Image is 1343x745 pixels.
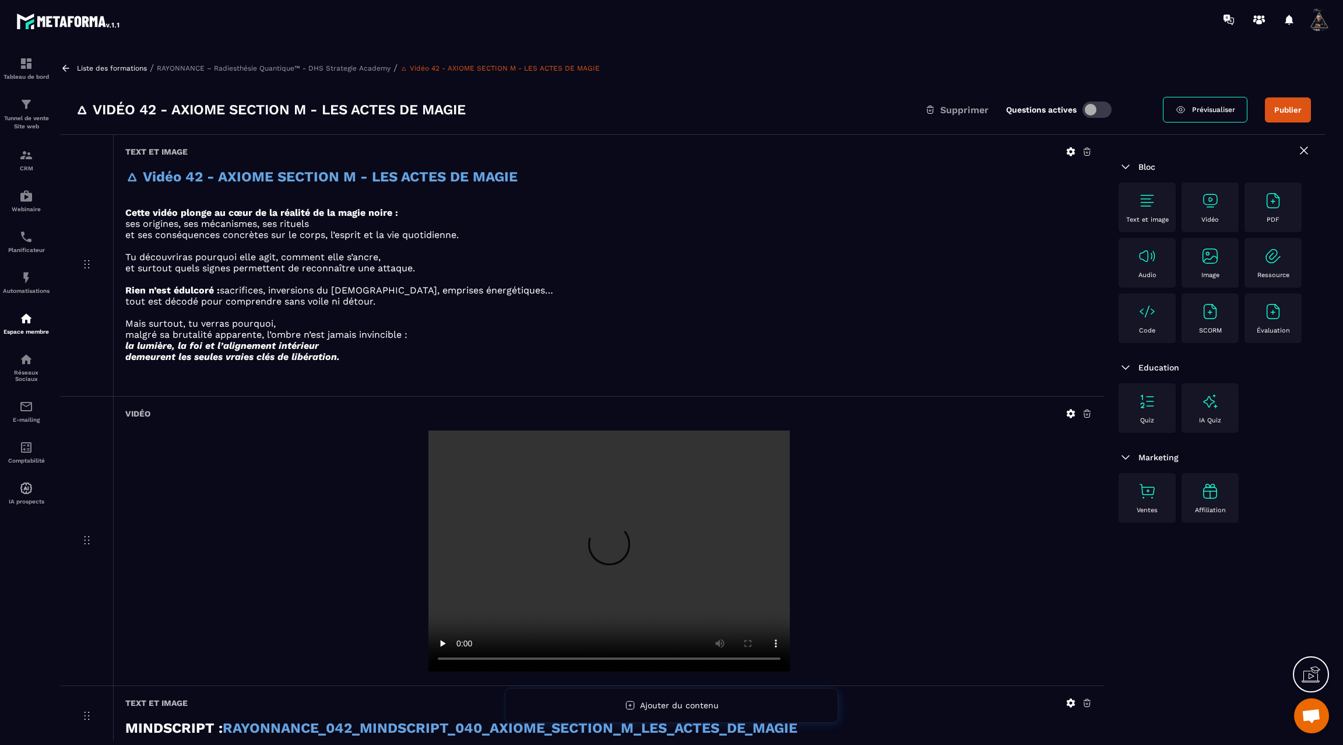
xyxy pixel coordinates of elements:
p: E-mailing [3,417,50,423]
img: scheduler [19,230,33,244]
em: demeurent les seules vraies clés de libération. [125,351,340,362]
span: ses origines, ses mécanismes, ses rituels [125,218,309,229]
a: automationsautomationsWebinaire [3,180,50,221]
p: Vidéo [1201,216,1219,223]
p: Évaluation [1257,327,1290,334]
h6: Text et image [125,147,188,156]
label: Questions actives [1006,105,1077,114]
img: automations [19,481,33,495]
span: Prévisualiser [1192,106,1235,114]
h6: Text et image [125,698,188,708]
span: Supprimer [940,104,989,116]
span: Bloc [1138,162,1155,172]
button: Publier [1265,97,1311,123]
img: text-image no-wra [1201,247,1219,265]
p: Code [1139,327,1155,334]
img: arrow-down [1119,450,1133,464]
img: accountant [19,440,33,454]
p: Comptabilité [3,457,50,464]
h3: 🜂 Vidéo 42 - AXIOME SECTION M - LES ACTES DE MAGIE [75,100,466,119]
span: Education [1138,363,1179,372]
strong: Rien n’est édulcoré : [125,285,220,296]
img: automations [19,189,33,203]
img: text-image no-wra [1138,392,1156,411]
em: la lumière, la foi et l’alignement intérieur [125,340,319,351]
span: Mais surtout, tu verras pourquoi, [125,318,276,329]
p: Quiz [1140,417,1154,424]
span: et surtout quels signes permettent de reconnaître une attaque. [125,263,415,274]
p: SCORM [1199,327,1222,334]
a: formationformationTableau de bord [3,48,50,89]
span: Tu découvriras pourquoi elle agit, comment elle s’ancre, [125,251,381,263]
img: text-image no-wra [1138,191,1156,210]
p: IA prospects [3,498,50,505]
img: email [19,400,33,414]
p: Planificateur [3,247,50,253]
img: text-image no-wra [1138,482,1156,501]
p: Ressource [1257,271,1289,279]
p: Ventes [1137,506,1158,514]
p: Automatisations [3,288,50,294]
img: text-image no-wra [1201,191,1219,210]
strong: MINDSCRIPT : [125,720,223,736]
span: sacrifices, inversions du [DEMOGRAPHIC_DATA], emprises énergétiques… [220,285,553,296]
a: schedulerschedulerPlanificateur [3,221,50,262]
a: Liste des formations [77,64,147,72]
a: formationformationCRM [3,139,50,180]
a: RAYONNANCE – Radiesthésie Quantique™ - DHS Strategie Academy [157,64,391,72]
p: Affiliation [1195,506,1226,514]
img: text-image no-wra [1138,302,1156,321]
a: social-networksocial-networkRéseaux Sociaux [3,344,50,391]
p: CRM [3,165,50,172]
a: 🜂 Vidéo 42 - AXIOME SECTION M - LES ACTES DE MAGIE [400,64,600,72]
span: Ajouter du contenu [640,701,719,710]
strong: RAYONNANCE_042_MINDSCRIPT_040_AXIOME_SECTION_M_LES_ACTES_DE_MAGIE [223,720,797,736]
img: formation [19,97,33,111]
a: automationsautomationsAutomatisations [3,262,50,303]
p: Tableau de bord [3,74,50,80]
img: text-image [1201,392,1219,411]
p: Webinaire [3,206,50,212]
strong: 🜂 Vidéo 42 - AXIOME SECTION M - LES ACTES DE MAGIE [125,169,518,185]
a: accountantaccountantComptabilité [3,432,50,473]
span: malgré sa brutalité apparente, l’ombre n’est jamais invincible : [125,329,407,340]
span: / [393,62,398,74]
img: text-image no-wra [1264,302,1282,321]
img: text-image no-wra [1264,247,1282,265]
span: et ses conséquences concrètes sur le corps, l’esprit et la vie quotidienne. [125,229,459,240]
a: automationsautomationsEspace membre [3,303,50,344]
img: formation [19,57,33,71]
img: text-image [1201,482,1219,501]
div: Ouvrir le chat [1294,698,1329,733]
p: PDF [1267,216,1279,223]
a: Prévisualiser [1163,97,1247,123]
p: Réseaux Sociaux [3,369,50,382]
p: Espace membre [3,328,50,335]
img: logo [16,11,121,32]
p: Text et image [1126,216,1169,223]
p: Image [1201,271,1219,279]
p: Audio [1138,271,1156,279]
img: text-image no-wra [1201,302,1219,321]
img: social-network [19,352,33,366]
strong: Cette vidéo plonge au cœur de la réalité de la magie noire : [125,207,398,218]
p: Tunnel de vente Site web [3,114,50,131]
img: text-image no-wra [1138,247,1156,265]
img: formation [19,148,33,162]
img: arrow-down [1119,361,1133,375]
img: text-image no-wra [1264,191,1282,210]
img: automations [19,312,33,326]
a: emailemailE-mailing [3,391,50,432]
p: IA Quiz [1199,417,1221,424]
span: tout est décodé pour comprendre sans voile ni détour. [125,296,375,307]
h6: Vidéo [125,409,150,418]
a: formationformationTunnel de vente Site web [3,89,50,139]
span: Marketing [1138,453,1179,462]
img: arrow-down [1119,160,1133,174]
span: / [150,62,154,74]
img: automations [19,271,33,285]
